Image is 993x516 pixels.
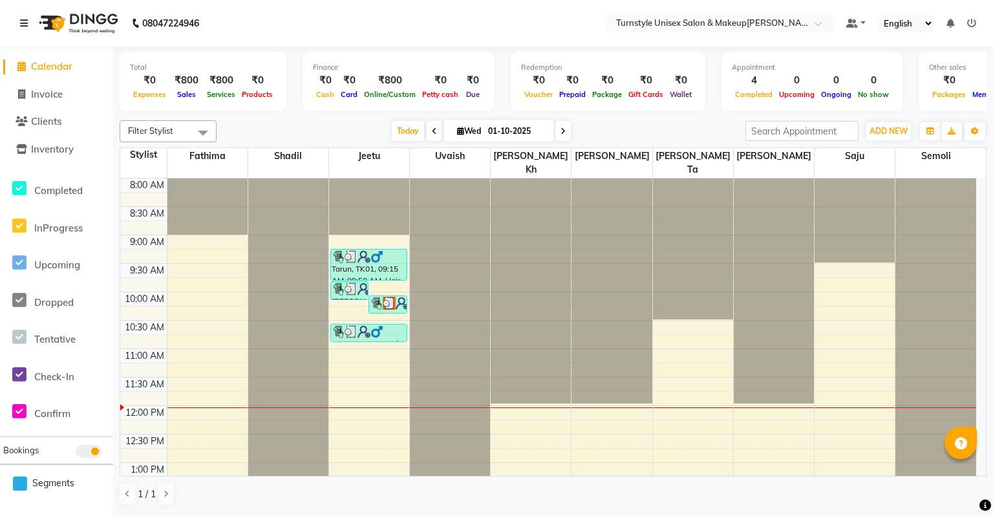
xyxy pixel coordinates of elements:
[331,250,407,280] div: Tarun, TK01, 09:15 AM-09:50 AM, Hair Cut ([DEMOGRAPHIC_DATA])-Adults Hair c[PERSON_NAME]ard Sty[P...
[127,207,167,220] div: 8:30 AM
[521,90,556,99] span: Voucher
[31,60,72,72] span: Calendar
[776,90,818,99] span: Upcoming
[556,73,589,88] div: ₹0
[122,292,167,306] div: 10:00 AM
[929,73,969,88] div: ₹0
[870,126,908,136] span: ADD NEW
[361,90,419,99] span: Online/Custom
[337,90,361,99] span: Card
[392,121,424,141] span: Today
[122,378,167,391] div: 11:30 AM
[313,62,484,73] div: Finance
[123,406,167,420] div: 12:00 PM
[128,125,173,136] span: Filter Stylist
[313,73,337,88] div: ₹0
[484,122,549,141] input: 2025-10-01
[239,73,276,88] div: ₹0
[331,325,407,341] div: [PERSON_NAME]il, TK04, 10:35 AM-10:55 AM, Hair Cut ([DEMOGRAPHIC_DATA])-Adults Hair cut
[34,259,80,271] span: Upcoming
[33,5,122,41] img: logo
[463,90,483,99] span: Due
[31,88,63,100] span: Invoice
[122,321,167,334] div: 10:30 AM
[142,5,199,41] b: 08047224946
[31,115,61,127] span: Clients
[329,148,409,164] span: Jeetu
[34,371,74,383] span: Check-In
[34,184,83,197] span: Completed
[337,73,361,88] div: ₹0
[369,296,407,313] div: [PERSON_NAME], TK03, 10:05 AM-10:25 AM, Hair Cut ([DEMOGRAPHIC_DATA])-Adults Hair cut
[667,73,695,88] div: ₹0
[127,264,167,277] div: 9:30 AM
[419,90,462,99] span: Petty cash
[625,73,667,88] div: ₹0
[331,282,368,299] div: [PERSON_NAME]il, TK02, 09:50 AM-10:10 AM, Hair Cut ([DEMOGRAPHIC_DATA])-Kids (up to 10 years) Hai...
[776,73,818,88] div: 0
[130,73,169,88] div: ₹0
[3,142,110,157] a: Inventory
[521,73,556,88] div: ₹0
[3,114,110,129] a: Clients
[3,445,39,455] span: Bookings
[122,349,167,363] div: 11:00 AM
[866,122,911,140] button: ADD NEW
[204,73,239,88] div: ₹800
[34,296,74,308] span: Dropped
[138,488,156,501] span: 1 / 1
[120,148,167,162] div: Stylist
[34,333,76,345] span: Tentative
[745,121,859,141] input: Search Appointment
[34,222,83,234] span: InProgress
[521,62,695,73] div: Redemption
[732,62,892,73] div: Appointment
[732,90,776,99] span: Completed
[239,90,276,99] span: Products
[130,62,276,73] div: Total
[815,148,895,164] span: Saju
[589,73,625,88] div: ₹0
[169,73,204,88] div: ₹800
[571,148,652,164] span: [PERSON_NAME]
[127,178,167,192] div: 8:00 AM
[313,90,337,99] span: Cash
[818,73,855,88] div: 0
[34,407,70,420] span: Confirm
[127,235,167,249] div: 9:00 AM
[410,148,490,164] span: Uvaish
[855,90,892,99] span: No show
[174,90,199,99] span: Sales
[556,90,589,99] span: Prepaid
[929,90,969,99] span: Packages
[167,148,248,164] span: Fathima
[128,463,167,477] div: 1:00 PM
[248,148,328,164] span: Shadil
[3,59,110,74] a: Calendar
[3,87,110,102] a: Invoice
[734,148,814,164] span: [PERSON_NAME]
[462,73,484,88] div: ₹0
[361,73,419,88] div: ₹800
[204,90,239,99] span: Services
[31,143,74,155] span: Inventory
[653,148,733,178] span: [PERSON_NAME]ta
[589,90,625,99] span: Package
[667,90,695,99] span: Wallet
[818,90,855,99] span: Ongoing
[123,435,167,448] div: 12:30 PM
[130,90,169,99] span: Expenses
[454,126,484,136] span: Wed
[732,73,776,88] div: 4
[855,73,892,88] div: 0
[625,90,667,99] span: Gift Cards
[491,148,571,178] span: [PERSON_NAME]kh
[895,148,976,164] span: Semoli
[419,73,462,88] div: ₹0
